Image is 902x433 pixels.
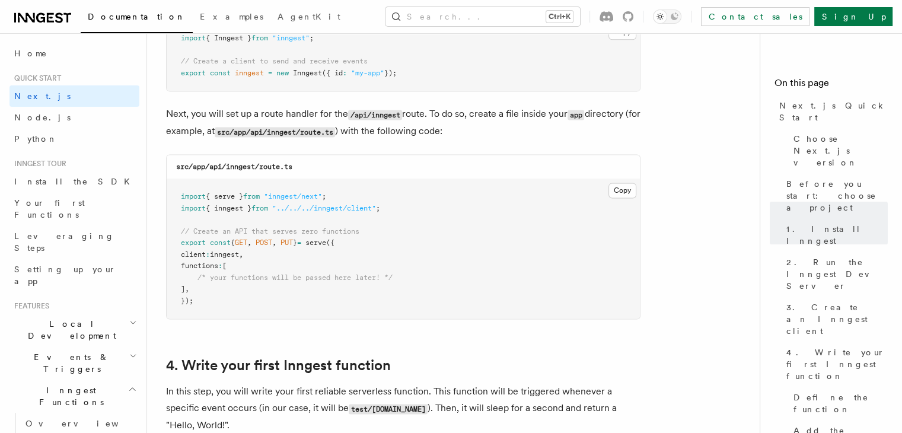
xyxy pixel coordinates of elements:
[9,128,139,149] a: Python
[789,128,888,173] a: Choose Next.js version
[9,107,139,128] a: Node.js
[181,227,359,235] span: // Create an API that serves zero functions
[9,313,139,346] button: Local Development
[235,238,247,247] span: GET
[608,183,636,198] button: Copy
[256,238,272,247] span: POST
[264,192,322,200] span: "inngest/next"
[9,74,61,83] span: Quick start
[181,285,185,293] span: ]
[9,159,66,168] span: Inngest tour
[9,225,139,259] a: Leveraging Steps
[9,301,49,311] span: Features
[343,69,347,77] span: :
[9,43,139,64] a: Home
[349,404,428,414] code: test/[DOMAIN_NAME]
[88,12,186,21] span: Documentation
[200,12,263,21] span: Examples
[278,12,340,21] span: AgentKit
[782,218,888,251] a: 1. Install Inngest
[782,297,888,342] a: 3. Create an Inngest client
[14,113,71,122] span: Node.js
[181,69,206,77] span: export
[181,34,206,42] span: import
[81,4,193,33] a: Documentation
[322,69,343,77] span: ({ id
[326,238,334,247] span: ({
[782,251,888,297] a: 2. Run the Inngest Dev Server
[310,34,314,42] span: ;
[181,262,218,270] span: functions
[243,192,260,200] span: from
[779,100,888,123] span: Next.js Quick Start
[251,204,268,212] span: from
[9,192,139,225] a: Your first Functions
[222,262,227,270] span: [
[546,11,573,23] kbd: Ctrl+K
[281,238,293,247] span: PUT
[181,297,193,305] span: });
[272,34,310,42] span: "inngest"
[9,259,139,292] a: Setting up your app
[166,106,640,140] p: Next, you will set up a route handler for the route. To do so, create a file inside your director...
[322,192,326,200] span: ;
[215,127,335,137] code: src/app/api/inngest/route.ts
[272,204,376,212] span: "../../../inngest/client"
[793,133,888,168] span: Choose Next.js version
[14,231,114,253] span: Leveraging Steps
[385,7,580,26] button: Search...Ctrl+K
[9,346,139,380] button: Events & Triggers
[272,238,276,247] span: ,
[9,351,129,375] span: Events & Triggers
[653,9,681,24] button: Toggle dark mode
[782,173,888,218] a: Before you start: choose a project
[348,110,402,120] code: /api/inngest
[181,204,206,212] span: import
[270,4,348,32] a: AgentKit
[185,285,189,293] span: ,
[276,69,289,77] span: new
[210,250,239,259] span: inngest
[14,47,47,59] span: Home
[235,69,264,77] span: inngest
[793,391,888,415] span: Define the function
[9,318,129,342] span: Local Development
[293,69,322,77] span: Inngest
[210,238,231,247] span: const
[206,192,243,200] span: { serve }
[210,69,231,77] span: const
[14,198,85,219] span: Your first Functions
[193,4,270,32] a: Examples
[9,380,139,413] button: Inngest Functions
[786,223,888,247] span: 1. Install Inngest
[14,91,71,101] span: Next.js
[297,238,301,247] span: =
[14,134,58,144] span: Python
[206,34,251,42] span: { Inngest }
[181,250,206,259] span: client
[9,85,139,107] a: Next.js
[14,265,116,286] span: Setting up your app
[218,262,222,270] span: :
[251,34,268,42] span: from
[14,177,137,186] span: Install the SDK
[176,163,292,171] code: src/app/api/inngest/route.ts
[782,342,888,387] a: 4. Write your first Inngest function
[181,238,206,247] span: export
[351,69,384,77] span: "my-app"
[786,256,888,292] span: 2. Run the Inngest Dev Server
[376,204,380,212] span: ;
[166,357,391,374] a: 4. Write your first Inngest function
[181,192,206,200] span: import
[384,69,397,77] span: });
[206,204,251,212] span: { inngest }
[26,419,148,428] span: Overview
[231,238,235,247] span: {
[181,57,368,65] span: // Create a client to send and receive events
[786,301,888,337] span: 3. Create an Inngest client
[9,384,128,408] span: Inngest Functions
[701,7,809,26] a: Contact sales
[206,250,210,259] span: :
[814,7,893,26] a: Sign Up
[568,110,584,120] code: app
